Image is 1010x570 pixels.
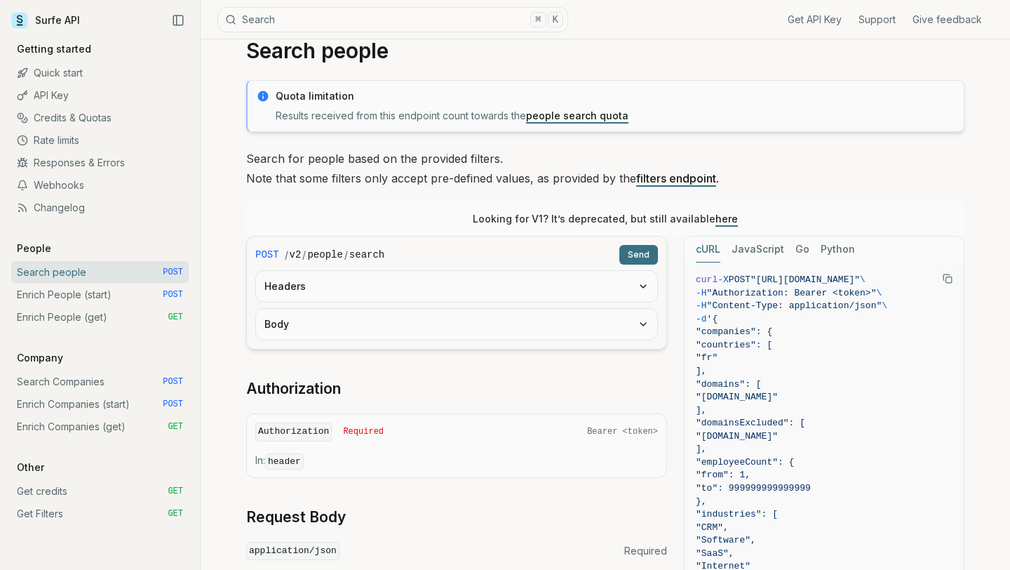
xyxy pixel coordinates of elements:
[255,453,658,469] p: In:
[276,89,955,103] p: Quota limitation
[168,10,189,31] button: Collapse Sidebar
[11,174,189,197] a: Webhooks
[11,480,189,503] a: Get credits GET
[11,351,69,365] p: Company
[718,274,729,285] span: -X
[246,38,964,63] h1: Search people
[11,152,189,174] a: Responses & Errors
[729,274,750,285] span: POST
[246,379,341,399] a: Authorization
[587,426,658,437] span: Bearer <token>
[696,366,707,376] span: ],
[11,42,97,56] p: Getting started
[11,393,189,416] a: Enrich Companies (start) POST
[696,392,778,402] span: "[DOMAIN_NAME]"
[11,284,189,306] a: Enrich People (start) POST
[11,107,189,129] a: Credits & Quotas
[937,268,958,289] button: Copy Text
[696,522,729,533] span: "CRM",
[285,248,288,262] span: /
[11,416,189,438] a: Enrich Companies (get) GET
[636,171,716,185] a: filters endpoint
[255,423,332,442] code: Authorization
[696,237,720,263] button: cURL
[246,508,346,527] a: Request Body
[696,483,811,493] span: "to": 999999999999999
[860,274,866,285] span: \
[530,12,546,27] kbd: ⌘
[619,245,658,265] button: Send
[696,470,750,480] span: "from": 1,
[246,149,964,188] p: Search for people based on the provided filters. Note that some filters only accept pre-defined v...
[696,457,794,468] span: "employeeCount": {
[290,248,302,262] code: v2
[11,306,189,329] a: Enrich People (get) GET
[858,13,896,27] a: Support
[696,509,778,519] span: "industries": [
[913,13,982,27] a: Give feedback
[11,371,189,393] a: Search Companies POST
[256,271,657,302] button: Headers
[707,314,718,324] span: '{
[750,274,860,285] span: "[URL][DOMAIN_NAME]"
[696,314,707,324] span: -d
[696,379,762,390] span: "domains": [
[696,352,718,363] span: "fr"
[11,129,189,152] a: Rate limits
[349,248,384,262] code: search
[707,288,877,298] span: "Authorization: Bearer <token>"
[696,288,707,298] span: -H
[11,62,189,84] a: Quick start
[788,13,842,27] a: Get API Key
[163,376,183,387] span: POST
[11,84,189,107] a: API Key
[876,288,882,298] span: \
[256,309,657,340] button: Body
[11,503,189,525] a: Get Filters GET
[715,213,738,225] a: here
[302,248,306,262] span: /
[11,261,189,284] a: Search people POST
[168,312,183,323] span: GET
[526,110,628,121] a: people search quota
[696,340,772,350] span: "countries": [
[696,274,718,285] span: curl
[696,300,707,311] span: -H
[11,460,50,475] p: Other
[343,426,384,437] span: Required
[696,496,707,507] span: },
[795,237,809,263] button: Go
[168,486,183,497] span: GET
[696,418,805,428] span: "domainsExcluded": [
[696,326,772,337] span: "companies": {
[168,421,183,432] span: GET
[255,248,279,262] span: POST
[696,548,734,559] span: "SaaS",
[246,542,339,561] code: application/json
[696,431,778,442] span: "[DOMAIN_NAME]"
[696,535,756,545] span: "Software",
[11,10,80,31] a: Surfe API
[548,12,563,27] kbd: K
[11,197,189,219] a: Changelog
[707,300,882,311] span: "Content-Type: application/json"
[344,248,348,262] span: /
[217,7,568,32] button: Search⌘K
[163,267,183,278] span: POST
[696,444,707,454] span: ],
[732,237,784,263] button: JavaScript
[11,241,57,256] p: People
[821,237,855,263] button: Python
[696,405,707,416] span: ],
[624,544,667,558] span: Required
[265,453,304,470] code: header
[307,248,342,262] code: people
[882,300,887,311] span: \
[163,399,183,410] span: POST
[276,109,955,123] p: Results received from this endpoint count towards the
[168,508,183,519] span: GET
[163,289,183,300] span: POST
[473,212,738,226] p: Looking for V1? It’s deprecated, but still available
